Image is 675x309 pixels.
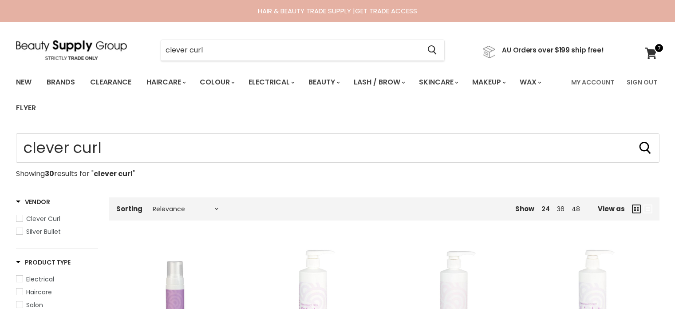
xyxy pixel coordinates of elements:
[16,133,659,163] input: Search
[193,73,240,92] a: Colour
[572,205,580,213] a: 48
[355,6,417,16] a: GET TRADE ACCESS
[412,73,464,92] a: Skincare
[16,214,98,224] a: Clever Curl
[116,205,142,213] label: Sorting
[598,205,625,213] span: View as
[16,197,50,206] h3: Vendor
[16,274,98,284] a: Electrical
[83,73,138,92] a: Clearance
[242,73,300,92] a: Electrical
[347,73,411,92] a: Lash / Brow
[161,40,421,60] input: Search
[541,205,550,213] a: 24
[140,73,191,92] a: Haircare
[26,214,60,223] span: Clever Curl
[302,73,345,92] a: Beauty
[9,73,38,92] a: New
[94,169,133,179] strong: clever curl
[45,169,54,179] strong: 30
[26,227,61,236] span: Silver Bullet
[16,287,98,297] a: Haircare
[9,99,43,117] a: Flyer
[631,267,666,300] iframe: Gorgias live chat messenger
[161,40,445,61] form: Product
[16,227,98,237] a: Silver Bullet
[16,258,71,267] h3: Product Type
[466,73,511,92] a: Makeup
[26,288,52,297] span: Haircare
[557,205,564,213] a: 36
[9,69,566,121] ul: Main menu
[515,204,534,213] span: Show
[566,73,620,92] a: My Account
[621,73,663,92] a: Sign Out
[5,69,671,121] nav: Main
[16,170,659,178] p: Showing results for " "
[40,73,82,92] a: Brands
[513,73,547,92] a: Wax
[26,275,54,284] span: Electrical
[5,7,671,16] div: HAIR & BEAUTY TRADE SUPPLY |
[16,133,659,163] form: Product
[421,40,444,60] button: Search
[638,141,652,155] button: Search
